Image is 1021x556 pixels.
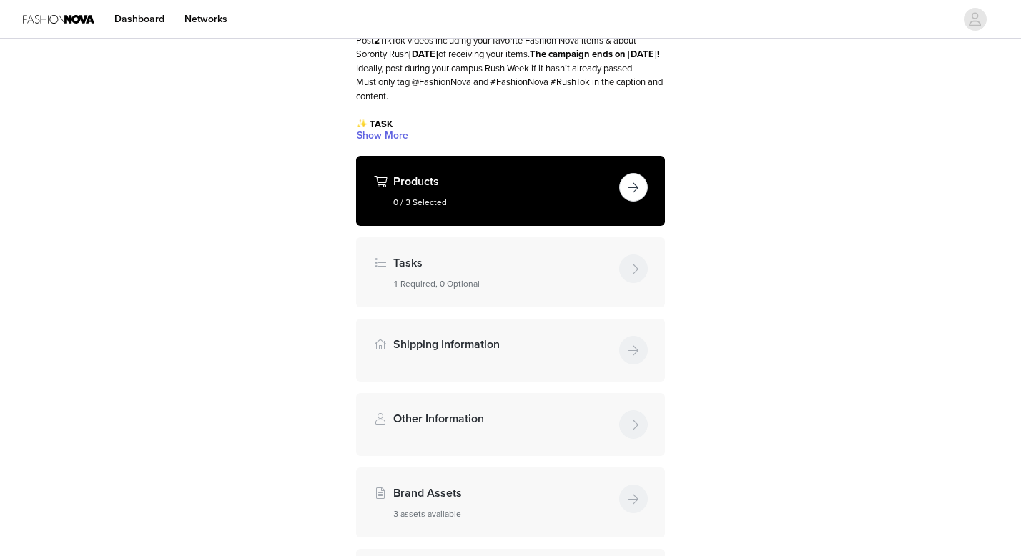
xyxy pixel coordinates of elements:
h4: Brand Assets [393,485,613,502]
img: Fashion Nova Logo [23,3,94,35]
h5: 3 assets available [393,507,613,520]
a: Networks [176,3,236,35]
div: Other Information [356,393,665,456]
div: Brand Assets [356,467,665,537]
div: avatar [968,8,982,31]
a: Dashboard [106,3,173,35]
